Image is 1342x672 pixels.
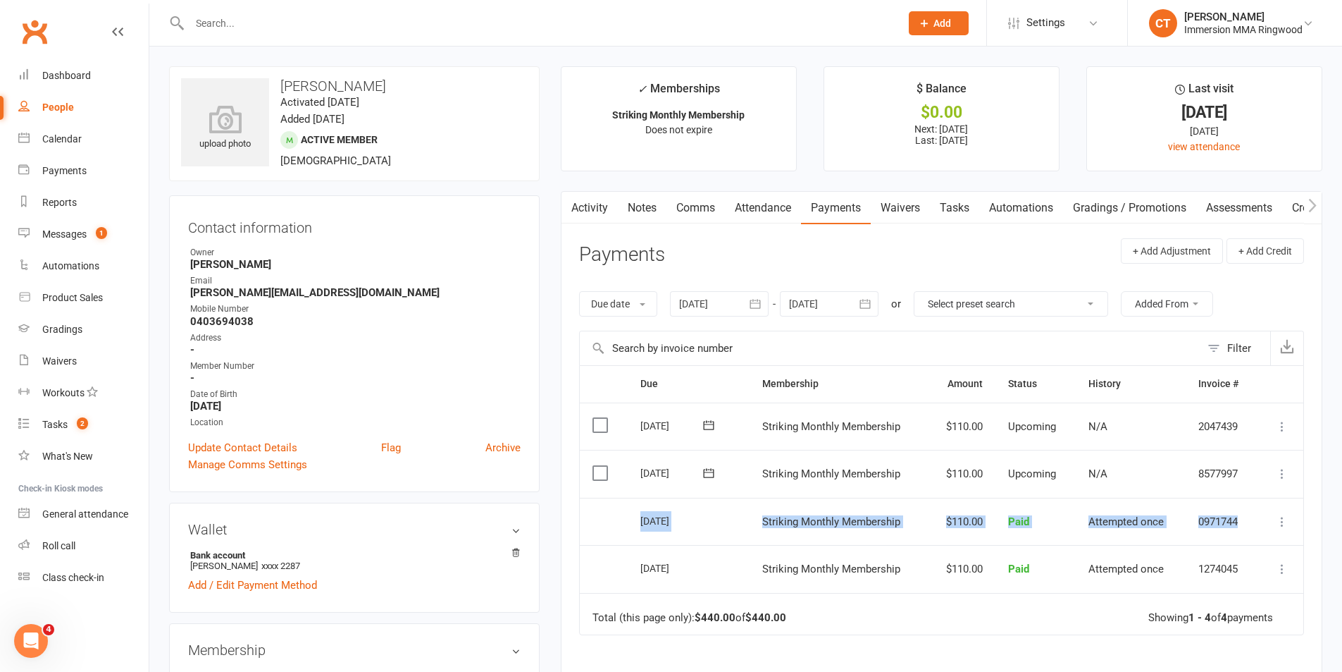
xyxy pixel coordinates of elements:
div: Total (this page only): of [592,612,786,624]
a: Gradings [18,314,149,346]
span: Striking Monthly Membership [762,515,900,528]
a: Waivers [871,192,930,224]
a: Update Contact Details [188,439,297,456]
a: Class kiosk mode [18,562,149,594]
iframe: Intercom live chat [14,624,48,658]
div: upload photo [181,105,269,152]
a: Workouts [18,377,149,409]
span: Attempted once [1088,515,1164,528]
span: Settings [1026,7,1065,39]
strong: - [190,343,521,356]
td: 0971744 [1186,498,1257,546]
div: Messages [42,228,87,240]
input: Search... [185,13,890,33]
div: Workouts [42,387,85,398]
a: Calendar [18,123,149,155]
div: Gradings [42,324,82,335]
a: Manage Comms Settings [188,456,307,473]
div: Memberships [638,80,720,106]
th: Membership [750,366,928,402]
p: Next: [DATE] Last: [DATE] [837,123,1046,146]
div: [DATE] [640,415,705,436]
span: [DEMOGRAPHIC_DATA] [280,154,391,167]
strong: 4 [1221,611,1227,624]
span: 1 [96,227,107,239]
span: Striking Monthly Membership [762,563,900,575]
div: Member Number [190,360,521,373]
span: xxxx 2287 [261,561,300,571]
time: Added [DATE] [280,113,344,126]
div: Product Sales [42,292,103,303]
h3: Wallet [188,522,521,537]
a: Payments [18,155,149,187]
a: Flag [381,439,401,456]
div: [DATE] [1100,123,1309,139]
div: Payments [42,165,87,176]
a: Clubworx [17,14,52,49]
strong: - [190,372,521,384]
td: 2047439 [1186,403,1257,451]
a: Waivers [18,346,149,377]
div: Tasks [42,419,68,430]
div: Last visit [1175,80,1234,105]
div: Waivers [42,355,77,367]
td: $110.00 [928,403,995,451]
span: Paid [1008,563,1029,575]
strong: [PERSON_NAME] [190,258,521,271]
td: $110.00 [928,450,995,498]
div: [DATE] [640,462,705,484]
th: Amount [928,366,995,402]
span: Does not expire [645,124,712,135]
span: Add [933,18,951,29]
div: Address [190,331,521,345]
div: People [42,102,74,113]
td: $110.00 [928,545,995,593]
h3: Contact information [188,214,521,236]
div: $ Balance [917,80,967,105]
div: [DATE] [640,557,705,579]
h3: Membership [188,642,521,658]
a: Automations [18,250,149,282]
div: Calendar [42,133,82,145]
span: N/A [1088,468,1107,480]
th: Invoice # [1186,366,1257,402]
button: Filter [1200,331,1270,365]
span: Striking Monthly Membership [762,468,900,480]
a: Assessments [1196,192,1282,224]
span: Attempted once [1088,563,1164,575]
div: Date of Birth [190,388,521,401]
div: $0.00 [837,105,1046,120]
strong: $440.00 [745,611,786,624]
a: Tasks 2 [18,409,149,441]
td: $110.00 [928,498,995,546]
span: 2 [77,417,88,429]
a: Automations [979,192,1063,224]
div: [DATE] [1100,105,1309,120]
div: Showing of payments [1148,612,1273,624]
button: + Add Credit [1226,238,1304,264]
div: Mobile Number [190,303,521,316]
h3: [PERSON_NAME] [181,78,528,94]
button: Add [909,11,969,35]
div: Immersion MMA Ringwood [1184,23,1303,36]
a: Attendance [725,192,801,224]
span: Upcoming [1008,468,1056,480]
input: Search by invoice number [580,331,1200,365]
th: Due [628,366,749,402]
strong: Bank account [190,550,514,561]
th: History [1076,366,1186,402]
strong: 1 - 4 [1188,611,1211,624]
a: Product Sales [18,282,149,314]
div: Roll call [42,540,75,551]
button: + Add Adjustment [1121,238,1223,264]
a: People [18,92,149,123]
strong: 0403694038 [190,315,521,328]
span: Striking Monthly Membership [762,420,900,433]
a: Payments [801,192,871,224]
a: What's New [18,441,149,472]
button: Added From [1121,291,1213,317]
a: Messages 1 [18,219,149,250]
a: Reports [18,187,149,219]
a: view attendance [1168,141,1240,152]
a: Activity [561,192,618,224]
